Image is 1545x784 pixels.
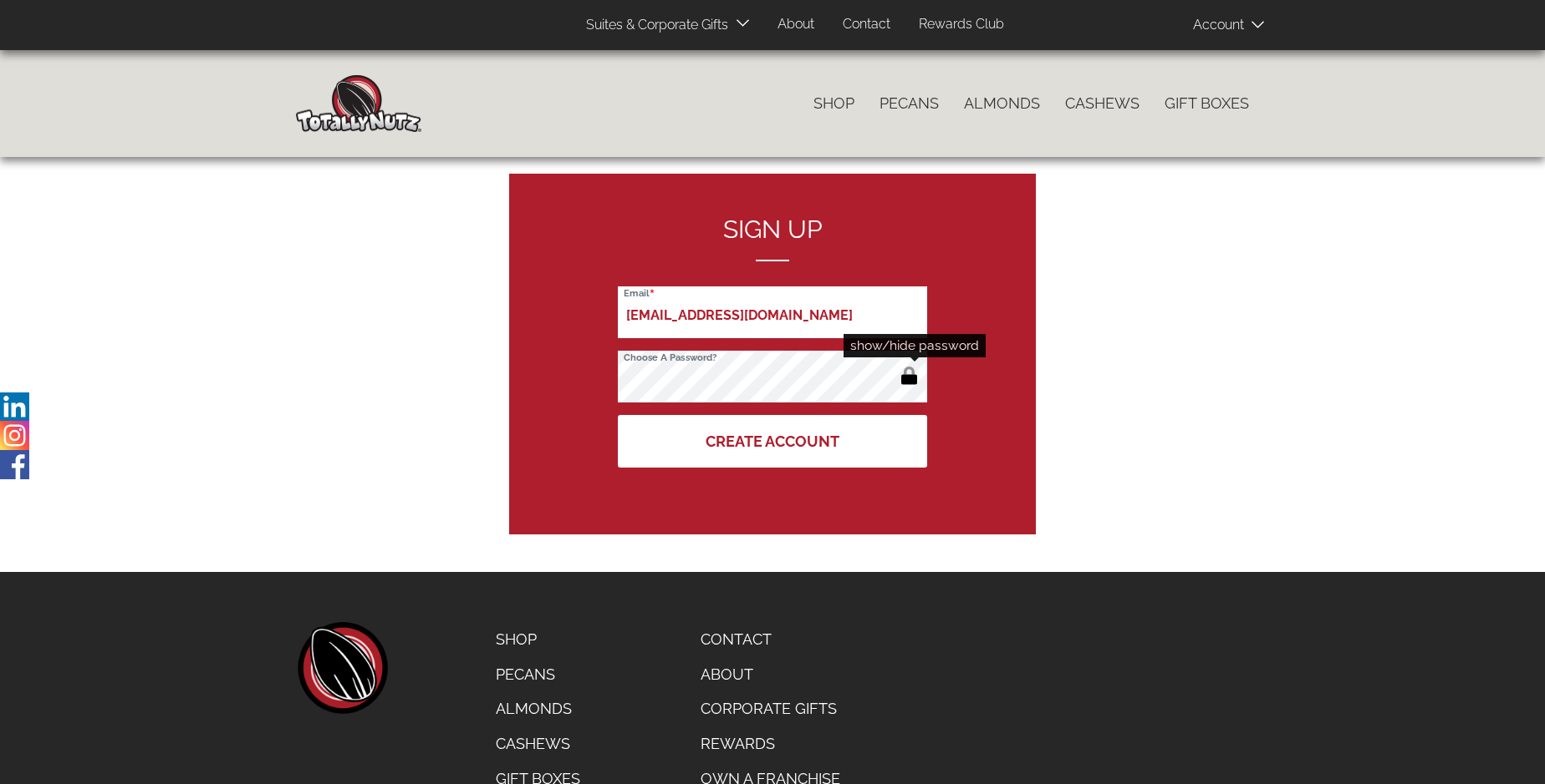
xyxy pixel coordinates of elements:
[688,691,853,726] a: Corporate Gifts
[618,286,927,338] input: Email
[574,9,733,42] a: Suites & Corporate Gifts
[765,8,827,41] a: About
[906,8,1017,41] a: Rewards Club
[1152,86,1262,121] a: Gift Boxes
[830,8,903,41] a: Contact
[867,86,951,121] a: Pecans
[483,622,593,657] a: Shop
[483,691,593,726] a: Almonds
[483,657,593,692] a: Pecans
[801,86,867,121] a: Shop
[618,215,927,261] h2: Sign up
[296,75,421,132] img: Home
[951,86,1053,121] a: Almonds
[844,334,986,357] div: show/hide password
[483,726,593,761] a: Cashews
[296,622,388,714] a: home
[1053,86,1152,121] a: Cashews
[618,415,927,468] button: Create Account
[688,657,853,692] a: About
[688,726,853,761] a: Rewards
[688,622,853,657] a: Contact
